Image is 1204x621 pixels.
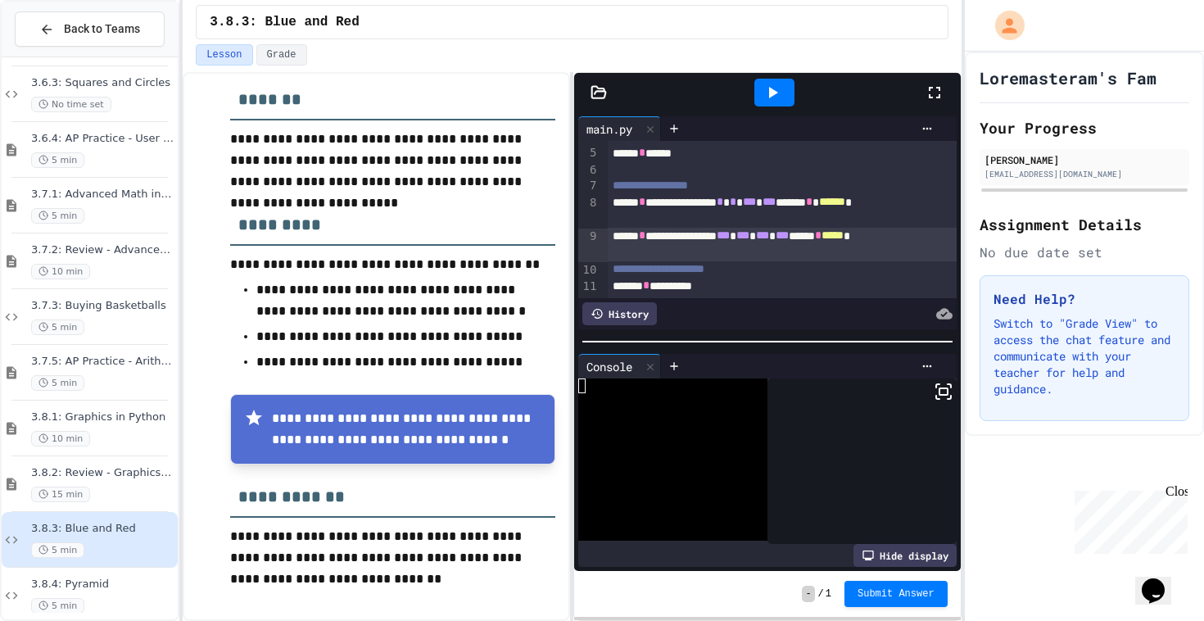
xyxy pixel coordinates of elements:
div: 11 [578,279,599,295]
button: Back to Teams [15,11,165,47]
div: 8 [578,195,599,229]
div: Console [578,354,661,378]
button: Lesson [196,44,252,66]
span: 5 min [31,152,84,168]
span: / [818,587,824,601]
span: 1 [826,587,831,601]
button: Submit Answer [844,581,948,607]
span: 10 min [31,431,90,446]
span: 3.7.5: AP Practice - Arithmetic Operators [31,355,174,369]
span: 3.6.3: Squares and Circles [31,76,174,90]
span: Back to Teams [64,20,140,38]
span: 5 min [31,375,84,391]
span: 3.8.2: Review - Graphics in Python [31,466,174,480]
div: 6 [578,162,599,179]
span: 3.7.2: Review - Advanced Math in Python [31,243,174,257]
span: No time set [31,97,111,112]
h2: Assignment Details [980,213,1189,236]
div: 10 [578,262,599,279]
p: Switch to "Grade View" to access the chat feature and communicate with your teacher for help and ... [994,315,1175,397]
button: Grade [256,44,307,66]
h2: Your Progress [980,116,1189,139]
div: History [582,302,657,325]
div: No due date set [980,243,1189,262]
iframe: chat widget [1068,484,1188,554]
iframe: chat widget [1135,555,1188,605]
span: 3.8.3: Blue and Red [210,12,359,32]
span: 5 min [31,542,84,558]
div: Console [578,358,640,375]
span: 3.8.1: Graphics in Python [31,410,174,424]
div: 9 [578,229,599,262]
div: My Account [978,7,1029,44]
div: 5 [578,145,599,161]
span: - [802,586,814,602]
div: main.py [578,120,640,138]
span: 3.7.3: Buying Basketballs [31,299,174,313]
div: [EMAIL_ADDRESS][DOMAIN_NAME] [984,168,1184,180]
span: 3.6.4: AP Practice - User Input [31,132,174,146]
span: 3.7.1: Advanced Math in Python [31,188,174,202]
span: 10 min [31,264,90,279]
div: Chat with us now!Close [7,7,113,104]
span: Submit Answer [858,587,935,601]
span: 5 min [31,598,84,614]
span: 3.8.3: Blue and Red [31,522,174,536]
h1: Loremasteram's Fam [980,66,1156,89]
span: 3.8.4: Pyramid [31,578,174,592]
h3: Need Help? [994,289,1175,309]
div: main.py [578,116,661,141]
span: 5 min [31,208,84,224]
span: 5 min [31,320,84,335]
div: 7 [578,178,599,194]
span: 15 min [31,487,90,502]
div: [PERSON_NAME] [984,152,1184,167]
div: Hide display [853,544,957,567]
